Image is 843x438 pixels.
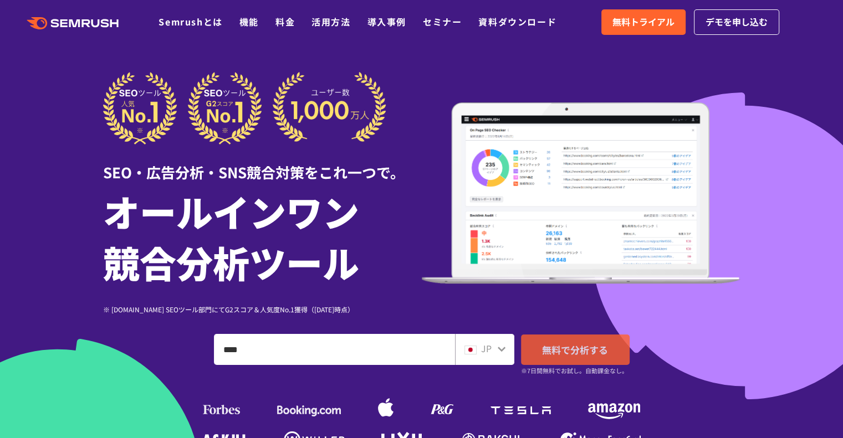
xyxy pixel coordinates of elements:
[367,15,406,28] a: 導入事例
[103,185,422,287] h1: オールインワン 競合分析ツール
[521,365,628,376] small: ※7日間無料でお試し。自動課金なし。
[214,334,454,364] input: ドメイン、キーワードまたはURLを入力してください
[311,15,350,28] a: 活用方法
[478,15,556,28] a: 資料ダウンロード
[103,304,422,315] div: ※ [DOMAIN_NAME] SEOツール部門にてG2スコア＆人気度No.1獲得（[DATE]時点）
[423,15,462,28] a: セミナー
[239,15,259,28] a: 機能
[542,343,608,357] span: 無料で分析する
[159,15,222,28] a: Semrushとは
[481,342,492,355] span: JP
[694,9,779,35] a: デモを申し込む
[612,15,675,29] span: 無料トライアル
[706,15,768,29] span: デモを申し込む
[103,145,422,183] div: SEO・広告分析・SNS競合対策をこれ一つで。
[521,334,630,365] a: 無料で分析する
[275,15,295,28] a: 料金
[601,9,686,35] a: 無料トライアル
